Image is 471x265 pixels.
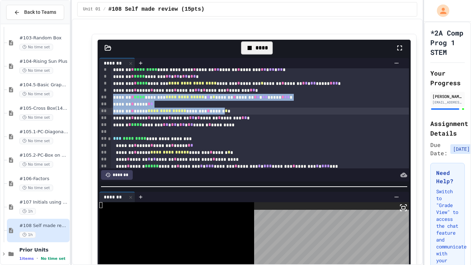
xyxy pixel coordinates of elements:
span: No time set [19,161,53,168]
span: #106-Factors [19,176,68,182]
span: #108 Self made review (15pts) [19,223,68,229]
span: No time set [19,67,53,74]
div: My Account [430,3,451,19]
div: [EMAIL_ADDRESS][DOMAIN_NAME] [432,100,463,105]
span: No time set [19,114,53,121]
span: No time set [19,138,53,144]
span: #103-Random Box [19,35,68,41]
h2: Assignment Details [430,119,465,138]
span: #108 Self made review (15pts) [108,5,204,13]
span: Unit 01 [83,7,100,12]
span: #105-Cross Box(14pts) [19,106,68,111]
span: Back to Teams [24,9,56,16]
span: No time set [19,44,53,50]
span: 1h [19,208,36,215]
h1: *2A Comp Prog 1 STEM [430,28,465,57]
h2: Your Progress [430,68,465,88]
span: 1 items [19,256,34,261]
span: No time set [19,91,53,97]
span: #104.5-Basic Graphics Review [19,82,68,88]
span: No time set [41,256,66,261]
h3: Need Help? [436,169,459,185]
span: Due Date: [430,141,448,157]
span: #105.2-PC-Box on Box [19,153,68,158]
span: Prior Units [19,247,68,253]
span: #104-Rising Sun Plus [19,59,68,65]
span: 1h [19,232,36,238]
span: / [103,7,106,12]
span: • [37,256,38,261]
div: [PERSON_NAME] [PERSON_NAME] [432,93,463,99]
span: #107 Initials using shapes [19,199,68,205]
span: No time set [19,185,53,191]
button: Back to Teams [6,5,64,20]
span: #105.1-PC-Diagonal line [19,129,68,135]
